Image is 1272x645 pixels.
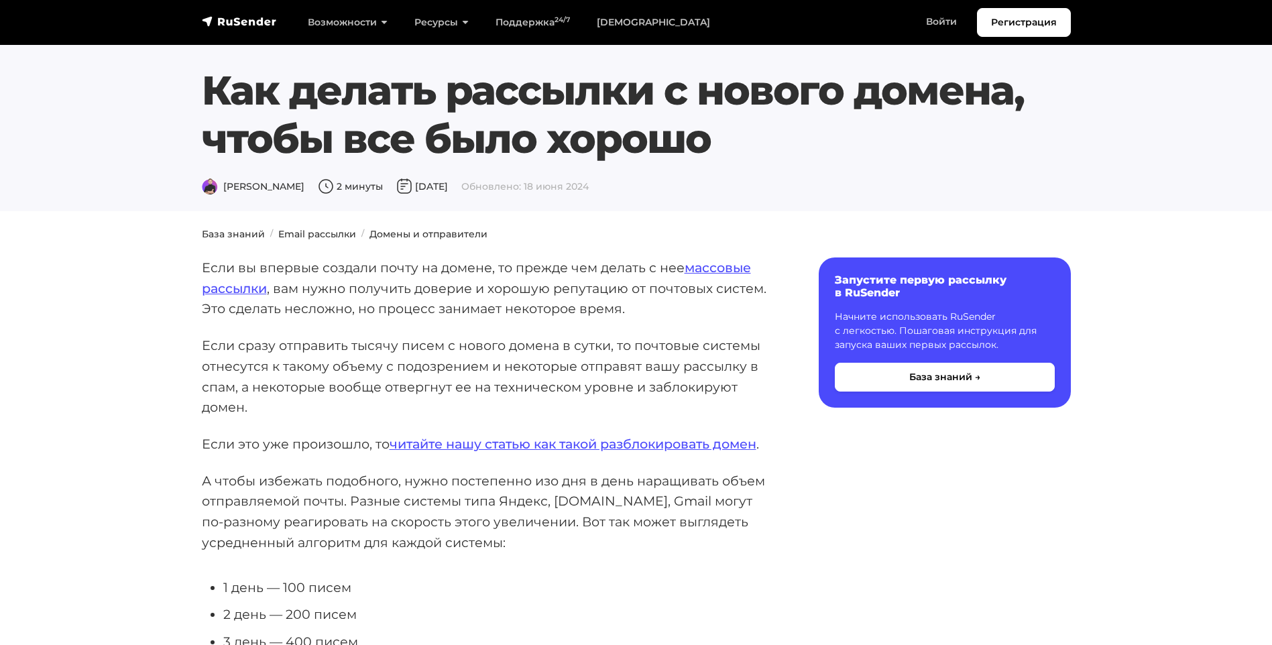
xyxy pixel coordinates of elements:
h1: Как делать рассылки с нового домена, чтобы все было хорошо [202,66,1071,163]
a: Ресурсы [401,9,482,36]
span: [PERSON_NAME] [202,180,304,192]
p: Начните использовать RuSender с легкостью. Пошаговая инструкция для запуска ваших первых рассылок. [835,310,1055,352]
p: Если сразу отправить тысячу писем с нового домена в сутки, то почтовые системы отнесутся к такому... [202,335,776,418]
a: Регистрация [977,8,1071,37]
a: База знаний [202,228,265,240]
a: Возможности [294,9,401,36]
li: 1 день — 100 писем [223,577,776,598]
button: База знаний → [835,363,1055,392]
span: 2 минуты [318,180,383,192]
sup: 24/7 [555,15,570,24]
img: Дата публикации [396,178,412,194]
span: Обновлено: 18 июня 2024 [461,180,589,192]
nav: breadcrumb [194,227,1079,241]
a: Запустите первую рассылку в RuSender Начните использовать RuSender с легкостью. Пошаговая инструк... [819,257,1071,408]
li: 2 день — 200 писем [223,604,776,625]
a: Войти [913,8,970,36]
a: Email рассылки [278,228,356,240]
a: читайте нашу статью как такой разблокировать домен [390,436,756,452]
a: [DEMOGRAPHIC_DATA] [583,9,724,36]
p: Если это уже произошло, то . [202,434,776,455]
img: Время чтения [318,178,334,194]
p: А чтобы избежать подобного, нужно постепенно изо дня в день наращивать объем отправляемой почты. ... [202,471,776,553]
h6: Запустите первую рассылку в RuSender [835,274,1055,299]
span: [DATE] [396,180,448,192]
a: Поддержка24/7 [482,9,583,36]
a: массовые рассылки [202,259,751,296]
img: RuSender [202,15,277,28]
p: Если вы впервые создали почту на домене, то прежде чем делать с нее , вам нужно получить доверие ... [202,257,776,319]
a: Домены и отправители [369,228,487,240]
